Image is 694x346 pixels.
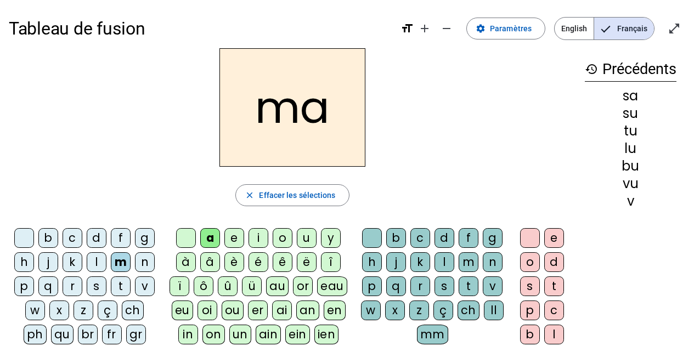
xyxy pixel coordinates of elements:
div: g [135,228,155,248]
div: b [386,228,406,248]
div: c [63,228,82,248]
div: j [38,252,58,272]
div: b [520,325,540,344]
span: Effacer les sélections [259,189,335,202]
div: fr [102,325,122,344]
div: é [249,252,268,272]
div: au [266,276,289,296]
div: c [544,300,564,320]
div: l [544,325,564,344]
div: e [544,228,564,248]
div: ë [297,252,317,272]
div: er [248,300,268,320]
div: v [135,276,155,296]
div: ien [314,325,339,344]
div: v [585,195,676,208]
div: r [63,276,82,296]
span: Paramètres [490,22,532,35]
div: n [483,252,503,272]
div: ç [98,300,117,320]
h2: ma [219,48,365,167]
div: z [74,300,93,320]
div: ch [122,300,144,320]
div: w [25,300,45,320]
div: ph [24,325,47,344]
div: lu [585,142,676,155]
mat-icon: close [245,190,255,200]
span: English [555,18,594,39]
div: un [229,325,251,344]
div: s [87,276,106,296]
div: sa [585,89,676,103]
div: j [386,252,406,272]
div: n [135,252,155,272]
mat-icon: settings [476,24,486,33]
div: w [361,300,381,320]
div: q [386,276,406,296]
button: Effacer les sélections [235,184,349,206]
div: en [324,300,346,320]
mat-icon: add [418,22,431,35]
div: ü [242,276,262,296]
div: à [176,252,196,272]
div: c [410,228,430,248]
button: Paramètres [466,18,545,39]
div: a [200,228,220,248]
div: d [87,228,106,248]
div: f [459,228,478,248]
div: s [520,276,540,296]
div: f [111,228,131,248]
mat-icon: history [585,63,598,76]
div: y [321,228,341,248]
div: ll [484,300,504,320]
div: h [362,252,382,272]
button: Entrer en plein écran [663,18,685,39]
h1: Tableau de fusion [9,11,392,46]
div: m [459,252,478,272]
div: ch [458,300,479,320]
div: d [435,228,454,248]
div: i [249,228,268,248]
div: e [224,228,244,248]
div: t [544,276,564,296]
div: qu [51,325,74,344]
div: d [544,252,564,272]
div: gr [126,325,146,344]
div: ô [194,276,213,296]
div: eu [172,300,193,320]
div: q [38,276,58,296]
div: ain [256,325,281,344]
div: ein [285,325,310,344]
div: g [483,228,503,248]
div: p [520,300,540,320]
div: mm [417,325,448,344]
div: r [410,276,430,296]
div: û [218,276,238,296]
div: bu [585,160,676,173]
div: x [49,300,69,320]
div: z [409,300,429,320]
div: o [520,252,540,272]
div: k [410,252,430,272]
mat-icon: open_in_full [668,22,681,35]
div: oi [198,300,217,320]
div: tu [585,124,676,138]
div: h [14,252,34,272]
div: in [178,325,198,344]
div: è [224,252,244,272]
div: v [483,276,503,296]
div: b [38,228,58,248]
div: br [78,325,98,344]
div: ai [272,300,292,320]
div: p [14,276,34,296]
div: t [111,276,131,296]
div: m [111,252,131,272]
h3: Précédents [585,57,676,82]
div: ou [222,300,244,320]
div: eau [317,276,347,296]
div: â [200,252,220,272]
div: ç [433,300,453,320]
div: l [87,252,106,272]
div: î [321,252,341,272]
mat-icon: format_size [400,22,414,35]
